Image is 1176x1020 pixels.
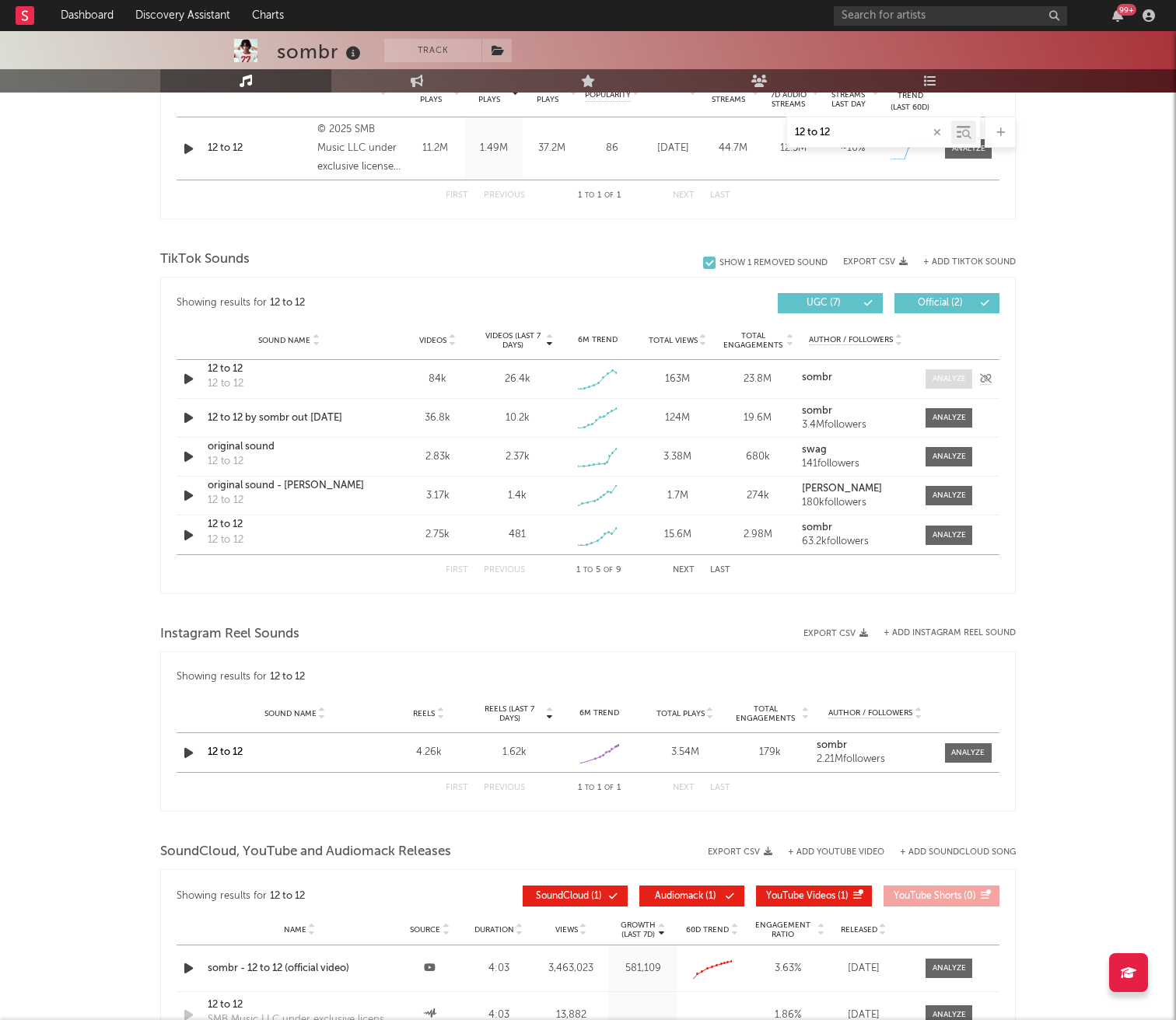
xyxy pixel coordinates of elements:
span: Source [410,925,440,934]
div: 680k [722,449,794,465]
button: UGC(7) [778,293,883,313]
div: 1 5 9 [556,561,642,580]
a: 12 to 12 [208,517,370,533]
div: 12 to 12 [208,454,243,470]
div: + Add YouTube Video [772,848,884,857]
button: Audiomack(1) [639,886,744,906]
button: + Add SoundCloud Song [884,848,1016,857]
div: 44.7M [707,141,759,156]
span: Views [555,925,578,934]
span: SoundCloud [536,892,589,901]
p: Growth [621,920,656,930]
button: + Add TikTok Sound [908,258,1016,267]
span: Total Views [649,336,698,345]
button: Next [673,566,695,575]
div: 3,463,023 [537,961,605,976]
span: ( 1 ) [533,892,604,901]
div: 3.63 % [751,961,824,976]
input: Search for artists [834,6,1067,26]
a: 12 to 12 [208,141,310,156]
span: TikTok Sounds [160,250,250,269]
span: Sound Name [258,336,310,345]
div: 12 to 12 [208,493,243,508]
div: 1.62k [475,745,553,760]
button: First [446,566,468,575]
div: ~ 10 % [827,141,879,156]
span: of [604,567,613,574]
button: Previous [484,784,525,792]
div: 1.49M [468,141,519,156]
strong: sombr [817,740,847,750]
div: 2.98M [722,527,794,543]
button: YouTube Shorts(0) [884,886,999,906]
div: Show 1 Removed Sound [719,258,828,268]
div: 2.75k [401,527,474,543]
span: to [585,784,594,791]
div: 1.7M [642,488,714,504]
div: original sound [208,439,370,455]
div: 3.4M followers [802,420,910,431]
span: to [583,567,593,574]
div: original sound - [PERSON_NAME] [208,478,370,494]
div: © 2025 SMB Music LLC under exclusive license to Warner Records Inc. [317,121,402,176]
strong: swag [802,445,827,455]
a: 12 to 12 [208,997,391,1013]
div: Showing results for [177,293,588,313]
span: YouTube Videos [766,892,835,901]
input: Search by song name or URL [787,127,951,139]
div: 481 [509,527,526,543]
span: Engagement Ratio [751,920,815,939]
strong: sombr [802,372,832,382]
button: Official(2) [894,293,999,313]
span: Total Engagements [722,331,785,350]
div: [DATE] [647,141,699,156]
a: 12 to 12 [208,747,243,757]
div: 12 to 12 by sombr out [DATE] [208,410,370,426]
div: 179k [732,745,810,760]
div: 3.38M [642,449,714,465]
strong: sombr [802,522,832,533]
button: Export CSV [803,629,868,638]
div: 3.54M [646,745,724,760]
div: 86 [585,141,639,156]
div: 10.2k [506,410,530,426]
button: Next [673,784,695,792]
div: 2.21M followers [817,754,933,765]
div: 2.37k [506,449,530,465]
button: 99+ [1112,9,1123,22]
div: 274k [722,488,794,504]
div: 36.8k [401,410,474,426]
div: 26.4k [505,372,530,387]
a: 12 to 12 [208,362,370,377]
div: 12 to 12 [270,668,305,686]
span: ( 1 ) [766,892,849,901]
div: 4.26k [390,745,467,760]
button: Next [673,191,695,200]
span: UGC ( 7 ) [788,299,859,308]
span: Duration [474,925,514,934]
div: 99 + [1117,4,1136,16]
div: 19.6M [722,410,794,426]
span: Total Engagements [732,704,800,723]
button: Export CSV [843,257,908,267]
span: ( 0 ) [894,892,976,901]
div: 63.2k followers [802,536,910,547]
div: 163M [642,372,714,387]
div: 6M Trend [561,707,639,719]
button: Export CSV [708,847,772,857]
strong: sombr [802,406,832,416]
span: Sound Name [264,709,317,718]
div: 1 1 1 [556,187,642,205]
a: swag [802,445,910,456]
span: of [604,784,614,791]
a: sombr [802,372,910,383]
button: + Add TikTok Sound [923,258,1016,267]
button: First [446,191,468,200]
div: 37.2M [527,141,577,156]
span: to [585,192,594,199]
span: Videos (last 7 days) [481,331,544,350]
span: YouTube Shorts [894,892,961,901]
div: 141 followers [802,459,910,470]
div: 1.4k [508,488,527,504]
